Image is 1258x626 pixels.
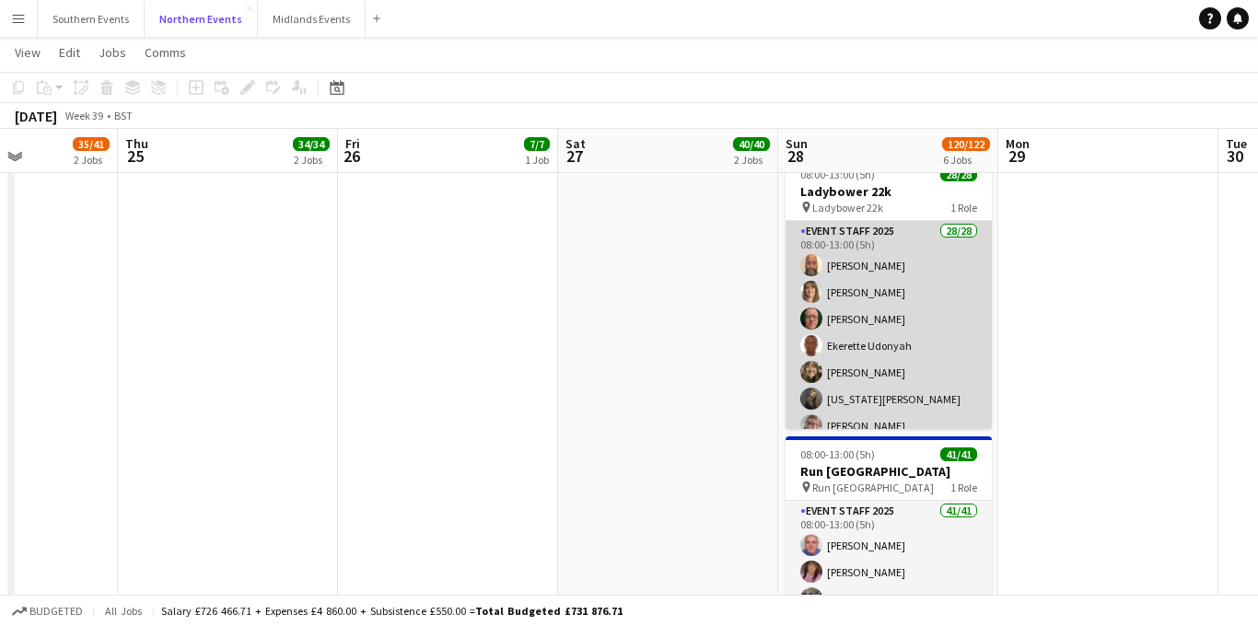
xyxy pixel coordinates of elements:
[800,447,875,461] span: 08:00-13:00 (5h)
[786,135,808,152] span: Sun
[940,447,977,461] span: 41/41
[475,604,623,618] span: Total Budgeted £731 876.71
[786,183,992,200] h3: Ladybower 22k
[786,463,992,480] h3: Run [GEOGRAPHIC_DATA]
[812,481,934,494] span: Run [GEOGRAPHIC_DATA]
[125,135,148,152] span: Thu
[145,44,186,61] span: Comms
[122,145,148,167] span: 25
[950,201,977,214] span: 1 Role
[345,135,360,152] span: Fri
[137,41,193,64] a: Comms
[734,153,769,167] div: 2 Jobs
[99,44,126,61] span: Jobs
[59,44,80,61] span: Edit
[525,153,549,167] div: 1 Job
[38,1,145,37] button: Southern Events
[29,605,83,618] span: Budgeted
[114,109,133,122] div: BST
[294,153,329,167] div: 2 Jobs
[733,137,770,151] span: 40/40
[1006,135,1030,152] span: Mon
[786,156,992,429] app-job-card: 08:00-13:00 (5h)28/28Ladybower 22k Ladybower 22k1 RoleEvent Staff 202528/2808:00-13:00 (5h)[PERSO...
[563,145,586,167] span: 27
[61,109,107,122] span: Week 39
[73,137,110,151] span: 35/41
[161,604,623,618] div: Salary £726 466.71 + Expenses £4 860.00 + Subsistence £550.00 =
[940,168,977,181] span: 28/28
[950,481,977,494] span: 1 Role
[293,137,330,151] span: 34/34
[7,41,48,64] a: View
[9,601,86,621] button: Budgeted
[343,145,360,167] span: 26
[565,135,586,152] span: Sat
[812,201,883,214] span: Ladybower 22k
[783,145,808,167] span: 28
[52,41,87,64] a: Edit
[15,107,57,125] div: [DATE]
[943,153,989,167] div: 6 Jobs
[524,137,550,151] span: 7/7
[1223,145,1247,167] span: 30
[800,168,875,181] span: 08:00-13:00 (5h)
[91,41,134,64] a: Jobs
[101,604,146,618] span: All jobs
[1003,145,1030,167] span: 29
[15,44,41,61] span: View
[145,1,258,37] button: Northern Events
[258,1,366,37] button: Midlands Events
[942,137,990,151] span: 120/122
[1226,135,1247,152] span: Tue
[74,153,109,167] div: 2 Jobs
